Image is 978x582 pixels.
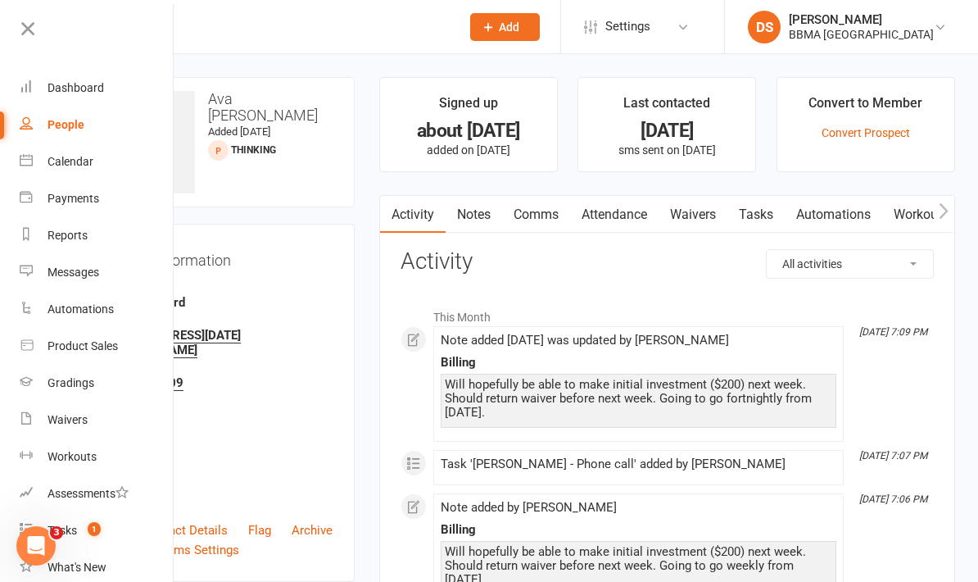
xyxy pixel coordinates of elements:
a: Tasks 1 [20,512,174,549]
div: [DATE] [593,122,740,139]
div: Note added by [PERSON_NAME] [441,501,836,515]
a: Flag [248,521,271,540]
div: Date of Birth [103,428,333,443]
div: Gradings [48,376,94,389]
strong: - [103,409,333,424]
a: Comms [502,196,570,234]
span: 3 [50,526,63,539]
p: added on [DATE] [395,143,542,157]
a: Attendance [570,196,659,234]
a: Waivers [20,402,174,439]
div: Will hopefully be able to make initial investment ($200) next week. Should return waiver before n... [445,378,832,420]
i: [DATE] 7:09 PM [859,326,927,338]
div: Email [103,314,333,330]
strong: BBMA Gosford [103,295,333,310]
li: This Month [401,300,934,326]
div: Convert to Member [808,93,922,122]
div: People [48,118,84,131]
i: [DATE] 7:06 PM [859,493,927,505]
div: Dashboard [48,81,104,94]
div: Waivers [48,413,88,426]
time: Added [DATE] [208,125,270,138]
h3: Activity [401,249,934,275]
div: Calendar [48,155,93,168]
div: Location [103,493,333,509]
div: What's New [48,561,106,574]
a: Tasks [727,196,785,234]
a: Workouts [882,196,960,234]
a: Automations [20,291,174,328]
strong: - [103,475,333,489]
a: Workouts [20,439,174,475]
a: Archive [292,521,333,540]
div: [PERSON_NAME] [789,12,934,27]
a: Payments [20,180,174,217]
div: Address [103,394,333,410]
button: Add [470,13,540,41]
a: Automations [785,196,882,234]
div: Automations [48,302,114,316]
div: Payments [48,192,99,205]
div: Owner [103,281,333,297]
a: Activity [380,196,446,234]
span: Thinking [231,144,276,156]
strong: - [103,442,333,457]
div: Signed up [439,93,498,122]
input: Search... [97,16,449,39]
a: Convert Prospect [822,126,910,139]
div: Assessments [48,487,129,500]
div: Grand Master? [103,461,333,476]
a: Dashboard [20,70,174,107]
a: Product Sales [20,328,174,365]
span: 1 [88,522,101,536]
i: [DATE] 7:07 PM [859,450,927,462]
div: Mobile Number [103,361,333,377]
a: Notes [446,196,502,234]
div: Workouts [48,450,97,463]
a: Calendar [20,143,174,180]
span: Add [499,20,519,34]
a: Gradings [20,365,174,402]
div: Billing [441,523,836,537]
iframe: Intercom live chat [16,526,56,566]
div: Billing [441,356,836,370]
div: DS [748,11,781,43]
div: Messages [48,266,99,279]
a: Waivers [659,196,727,234]
a: Messages [20,254,174,291]
a: People [20,107,174,143]
div: Last contacted [623,93,710,122]
div: Note added [DATE] was updated by [PERSON_NAME] [441,334,836,348]
div: BBMA [GEOGRAPHIC_DATA] [789,27,934,42]
a: Assessments [20,475,174,512]
div: Product Sales [48,339,118,352]
a: Reports [20,217,174,254]
h3: Contact information [101,246,333,269]
p: sms sent on [DATE] [593,143,740,157]
div: Tasks [48,524,77,537]
span: Settings [605,8,650,45]
div: Reports [48,229,88,242]
div: about [DATE] [395,122,542,139]
div: Task '[PERSON_NAME] - Phone call' added by [PERSON_NAME] [441,457,836,471]
h3: Ava [PERSON_NAME] [93,91,341,124]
